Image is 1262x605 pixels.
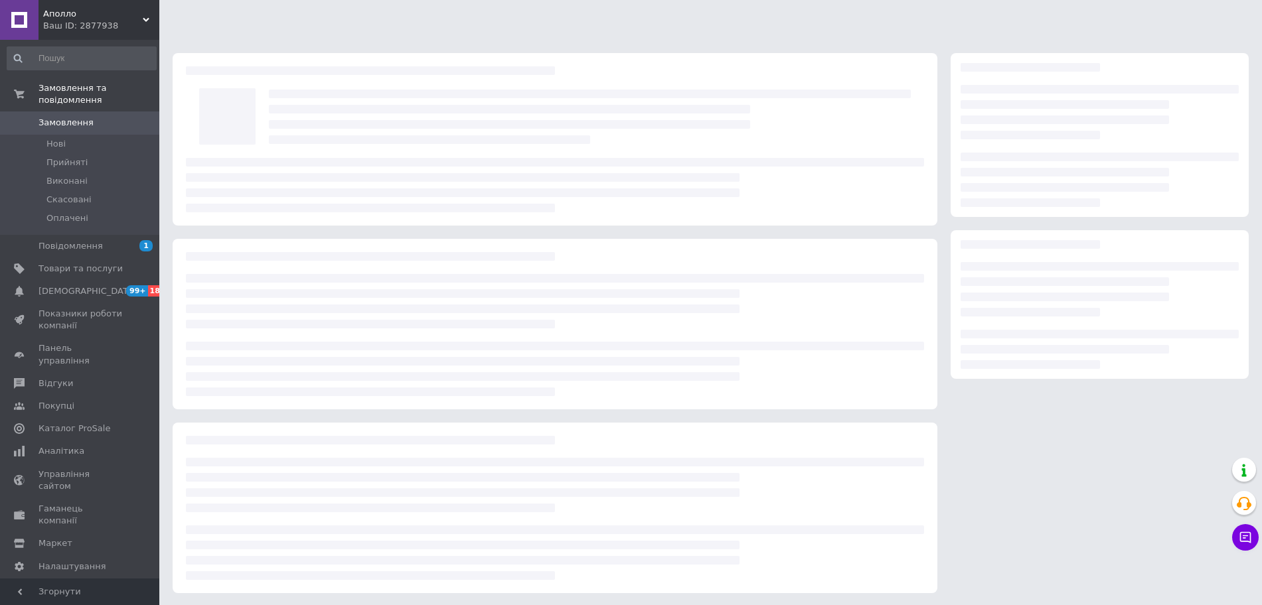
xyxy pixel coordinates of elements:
span: 18 [148,285,163,297]
span: Нові [46,138,66,150]
span: Каталог ProSale [39,423,110,435]
span: Скасовані [46,194,92,206]
span: Налаштування [39,561,106,572]
span: Товари та послуги [39,263,123,275]
span: Оплачені [46,212,88,224]
span: Панель управління [39,342,123,366]
span: Повідомлення [39,240,103,252]
span: Покупці [39,400,74,412]
span: Аналітика [39,445,84,457]
span: Відгуки [39,377,73,389]
input: Пошук [7,46,157,70]
span: 99+ [126,285,148,297]
span: Замовлення [39,117,94,129]
div: Ваш ID: 2877938 [43,20,159,32]
span: [DEMOGRAPHIC_DATA] [39,285,137,297]
button: Чат з покупцем [1232,524,1259,551]
span: Управління сайтом [39,468,123,492]
span: Прийняті [46,157,88,168]
span: Замовлення та повідомлення [39,82,159,106]
span: 1 [139,240,153,251]
span: Показники роботи компанії [39,308,123,332]
span: Виконані [46,175,88,187]
span: Гаманець компанії [39,503,123,527]
span: Аполло [43,8,143,20]
span: Маркет [39,537,72,549]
